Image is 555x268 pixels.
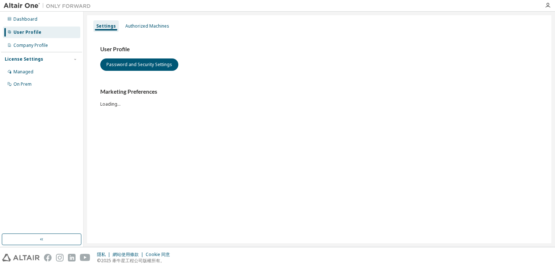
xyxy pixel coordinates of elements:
[2,254,40,261] img: altair_logo.svg
[5,56,43,62] div: License Settings
[56,254,64,261] img: instagram.svg
[13,69,33,75] div: Managed
[97,252,113,257] div: 隱私
[100,101,121,107] font: Loading...
[100,58,178,71] button: Password and Security Settings
[125,23,169,29] div: Authorized Machines
[100,46,538,53] h3: User Profile
[13,81,32,87] div: On Prem
[100,88,538,96] h3: Marketing Preferences
[101,257,165,264] font: 2025 牽牛星工程公司版權所有。
[68,254,76,261] img: linkedin.svg
[97,257,174,264] p: ©
[113,252,146,257] div: 網站使用條款
[146,252,174,257] div: Cookie 同意
[13,16,37,22] div: Dashboard
[13,42,48,48] div: Company Profile
[80,254,90,261] img: youtube.svg
[4,2,94,9] img: 牽牛星一號
[13,29,41,35] div: User Profile
[96,23,116,29] div: Settings
[44,254,52,261] img: facebook.svg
